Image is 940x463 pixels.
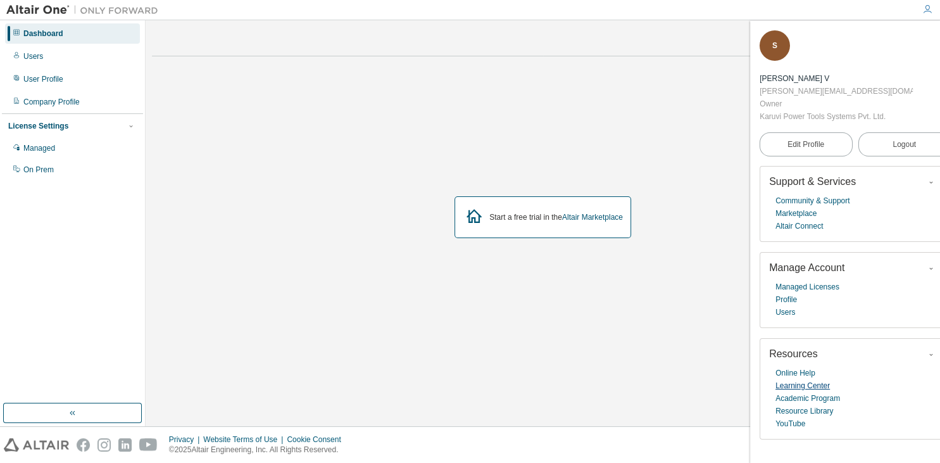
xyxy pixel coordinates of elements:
a: Altair Marketplace [562,213,623,222]
a: Altair Connect [775,220,823,232]
div: Company Profile [23,97,80,107]
img: linkedin.svg [118,438,132,452]
div: User Profile [23,74,63,84]
img: instagram.svg [97,438,111,452]
div: Owner [760,98,913,110]
a: Managed Licenses [775,281,839,293]
a: Users [775,306,795,319]
a: Learning Center [775,379,830,392]
div: Website Terms of Use [203,434,287,445]
span: Manage Account [769,262,844,273]
div: SIVAPRAKASH V [760,72,913,85]
a: YouTube [775,417,805,430]
div: [PERSON_NAME][EMAIL_ADDRESS][DOMAIN_NAME] [760,85,913,98]
a: Online Help [775,367,815,379]
span: Edit Profile [787,139,824,149]
div: Cookie Consent [287,434,348,445]
div: Users [23,51,43,61]
p: © 2025 Altair Engineering, Inc. All Rights Reserved. [169,445,349,455]
span: Resources [769,348,817,359]
img: facebook.svg [77,438,90,452]
a: Marketplace [775,207,817,220]
div: Karuvi Power Tools Systems Pvt. Ltd. [760,110,913,123]
span: Support & Services [769,176,856,187]
span: Logout [893,138,916,151]
div: License Settings [8,121,68,131]
div: Dashboard [23,29,63,39]
span: S [772,41,777,50]
img: altair_logo.svg [4,438,69,452]
div: Privacy [169,434,203,445]
div: On Prem [23,165,54,175]
a: Edit Profile [760,132,853,156]
a: Academic Program [775,392,840,405]
div: Managed [23,143,55,153]
a: Community & Support [775,194,849,207]
img: Altair One [6,4,165,16]
div: Start a free trial in the [489,212,623,222]
a: Profile [775,293,797,306]
img: youtube.svg [139,438,158,452]
a: Resource Library [775,405,833,417]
